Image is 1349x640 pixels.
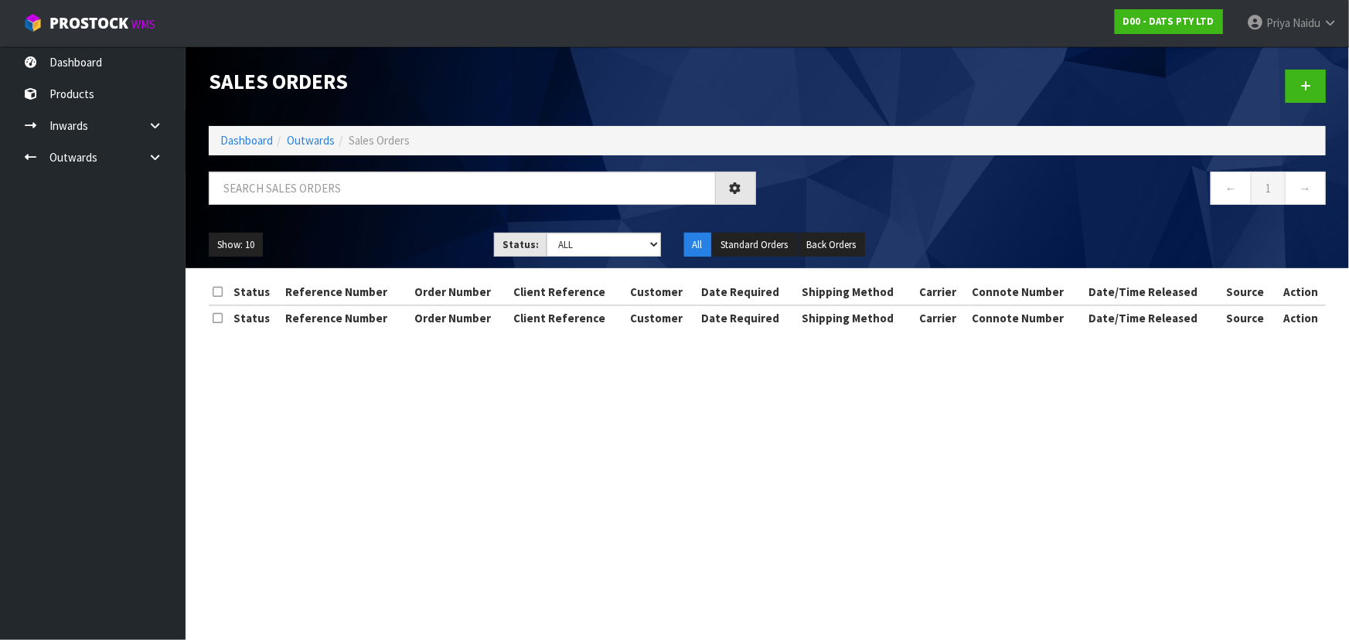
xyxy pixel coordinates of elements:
[1276,280,1326,305] th: Action
[131,17,155,32] small: WMS
[799,233,865,257] button: Back Orders
[1211,172,1252,205] a: ←
[1276,305,1326,330] th: Action
[281,305,410,330] th: Reference Number
[209,172,716,205] input: Search sales orders
[230,280,281,305] th: Status
[287,133,335,148] a: Outwards
[1251,172,1286,205] a: 1
[626,305,697,330] th: Customer
[1293,15,1320,30] span: Naidu
[684,233,711,257] button: All
[1085,280,1222,305] th: Date/Time Released
[410,280,509,305] th: Order Number
[798,305,915,330] th: Shipping Method
[1285,172,1326,205] a: →
[713,233,797,257] button: Standard Orders
[410,305,509,330] th: Order Number
[626,280,697,305] th: Customer
[49,13,128,33] span: ProStock
[1123,15,1214,28] strong: D00 - DATS PTY LTD
[968,280,1085,305] th: Connote Number
[509,280,627,305] th: Client Reference
[220,133,273,148] a: Dashboard
[230,305,281,330] th: Status
[1085,305,1222,330] th: Date/Time Released
[697,305,798,330] th: Date Required
[509,305,627,330] th: Client Reference
[697,280,798,305] th: Date Required
[1222,305,1276,330] th: Source
[779,172,1327,209] nav: Page navigation
[281,280,410,305] th: Reference Number
[349,133,410,148] span: Sales Orders
[915,305,968,330] th: Carrier
[1222,280,1276,305] th: Source
[209,233,263,257] button: Show: 10
[502,238,539,251] strong: Status:
[915,280,968,305] th: Carrier
[968,305,1085,330] th: Connote Number
[798,280,915,305] th: Shipping Method
[1266,15,1290,30] span: Priya
[1115,9,1223,34] a: D00 - DATS PTY LTD
[209,70,756,93] h1: Sales Orders
[23,13,43,32] img: cube-alt.png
